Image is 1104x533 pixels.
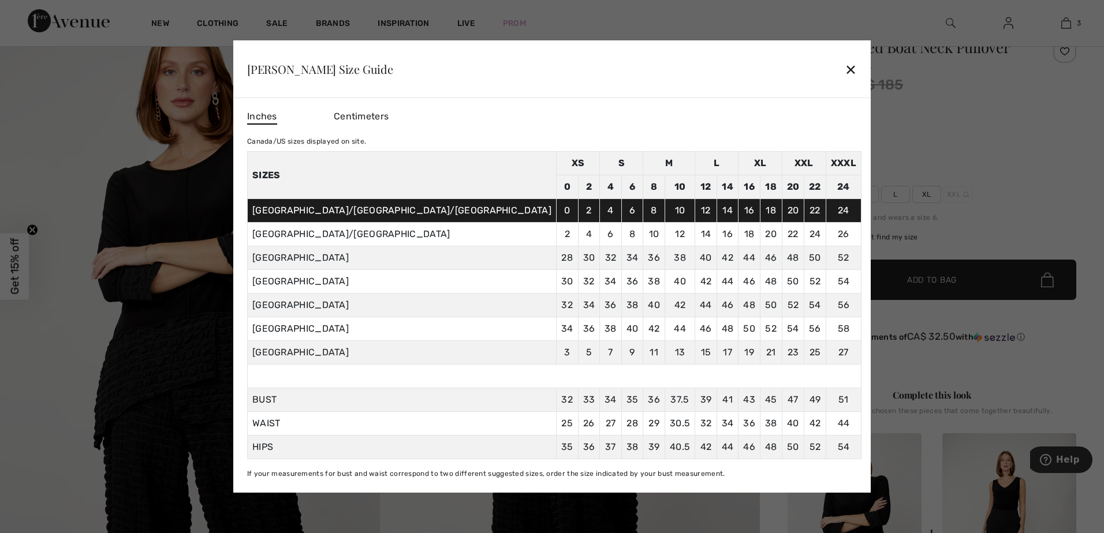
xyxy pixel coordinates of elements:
span: 43 [743,394,755,405]
td: 48 [782,246,804,270]
td: 7 [600,341,622,365]
td: 34 [578,294,600,317]
td: 0 [556,175,578,199]
td: 4 [600,199,622,223]
td: 6 [621,199,643,223]
span: 48 [765,441,777,452]
div: [PERSON_NAME] Size Guide [247,63,393,75]
td: 18 [760,175,782,199]
span: 34 [722,418,734,429]
span: 37.5 [670,394,689,405]
span: 44 [838,418,850,429]
td: XXL [782,152,826,175]
td: 54 [782,317,804,341]
td: 22 [804,199,826,223]
td: 30 [556,270,578,294]
span: 36 [583,441,595,452]
span: 51 [838,394,849,405]
td: 56 [826,294,861,317]
td: 44 [665,317,695,341]
td: HIPS [247,436,556,459]
td: 40 [665,270,695,294]
td: 27 [826,341,861,365]
td: 14 [717,175,739,199]
td: 2 [578,199,600,223]
td: 10 [665,175,695,199]
span: 44 [722,441,734,452]
td: 25 [804,341,826,365]
span: 38 [765,418,777,429]
td: 44 [739,246,760,270]
td: 12 [695,175,717,199]
td: 52 [760,317,782,341]
td: 8 [643,199,665,223]
span: 36 [743,418,755,429]
span: 45 [765,394,777,405]
span: 52 [810,441,821,452]
td: 36 [600,294,622,317]
td: 13 [665,341,695,365]
td: 18 [739,223,760,246]
td: [GEOGRAPHIC_DATA]/[GEOGRAPHIC_DATA] [247,223,556,246]
td: 50 [760,294,782,317]
td: 20 [782,199,804,223]
td: 36 [578,317,600,341]
td: 44 [717,270,739,294]
td: [GEOGRAPHIC_DATA] [247,341,556,365]
td: S [600,152,643,175]
span: 28 [626,418,638,429]
span: Help [26,8,50,18]
span: 50 [787,441,799,452]
span: 40.5 [670,441,690,452]
td: 32 [600,246,622,270]
td: 34 [600,270,622,294]
span: 27 [606,418,616,429]
td: L [695,152,739,175]
td: 10 [643,223,665,246]
td: 4 [578,223,600,246]
td: 22 [804,175,826,199]
td: 2 [556,223,578,246]
td: 24 [826,199,861,223]
td: 38 [621,294,643,317]
td: 16 [739,199,760,223]
td: 19 [739,341,760,365]
span: 35 [561,441,573,452]
td: 52 [804,270,826,294]
td: 42 [717,246,739,270]
td: 34 [621,246,643,270]
span: 26 [583,418,595,429]
span: 47 [788,394,799,405]
td: 15 [695,341,717,365]
span: 33 [583,394,595,405]
span: Inches [247,110,277,125]
span: 32 [700,418,712,429]
td: 28 [556,246,578,270]
div: Canada/US sizes displayed on site. [247,136,861,147]
td: XL [739,152,782,175]
td: 0 [556,199,578,223]
td: 40 [695,246,717,270]
td: 6 [600,223,622,246]
span: 37 [605,441,616,452]
span: 36 [648,394,660,405]
span: 42 [700,441,712,452]
td: 50 [739,317,760,341]
td: 50 [804,246,826,270]
td: M [643,152,695,175]
td: 40 [643,294,665,317]
td: 38 [600,317,622,341]
td: XXXL [826,152,861,175]
td: 8 [643,175,665,199]
td: 46 [760,246,782,270]
td: 24 [826,175,861,199]
td: 11 [643,341,665,365]
td: 8 [621,223,643,246]
span: 46 [743,441,755,452]
td: XS [556,152,599,175]
td: 46 [739,270,760,294]
td: 54 [826,270,861,294]
td: 46 [717,294,739,317]
td: 48 [717,317,739,341]
span: 29 [648,418,659,429]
